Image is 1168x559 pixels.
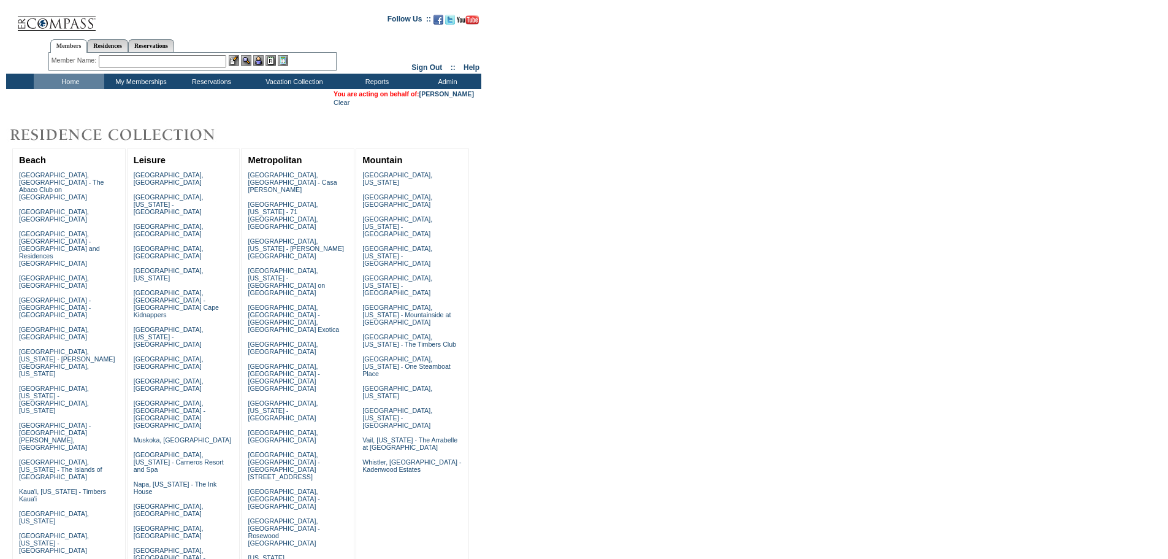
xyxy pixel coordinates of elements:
[19,155,46,165] a: Beach
[464,63,479,72] a: Help
[278,55,288,66] img: b_calculator.gif
[134,267,204,282] a: [GEOGRAPHIC_DATA], [US_STATE]
[134,223,204,237] a: [GEOGRAPHIC_DATA], [GEOGRAPHIC_DATA]
[19,208,89,223] a: [GEOGRAPHIC_DATA], [GEOGRAPHIC_DATA]
[457,18,479,26] a: Subscribe to our YouTube Channel
[362,155,402,165] a: Mountain
[411,63,442,72] a: Sign Out
[19,230,100,267] a: [GEOGRAPHIC_DATA], [GEOGRAPHIC_DATA] - [GEOGRAPHIC_DATA] and Residences [GEOGRAPHIC_DATA]
[19,510,89,525] a: [GEOGRAPHIC_DATA], [US_STATE]
[248,363,319,392] a: [GEOGRAPHIC_DATA], [GEOGRAPHIC_DATA] - [GEOGRAPHIC_DATA] [GEOGRAPHIC_DATA]
[362,171,432,186] a: [GEOGRAPHIC_DATA], [US_STATE]
[248,517,319,547] a: [GEOGRAPHIC_DATA], [GEOGRAPHIC_DATA] - Rosewood [GEOGRAPHIC_DATA]
[19,274,89,289] a: [GEOGRAPHIC_DATA], [GEOGRAPHIC_DATA]
[50,39,88,53] a: Members
[19,348,115,377] a: [GEOGRAPHIC_DATA], [US_STATE] - [PERSON_NAME][GEOGRAPHIC_DATA], [US_STATE]
[134,525,204,539] a: [GEOGRAPHIC_DATA], [GEOGRAPHIC_DATA]
[451,63,456,72] span: ::
[175,74,245,89] td: Reservations
[253,55,264,66] img: Impersonate
[411,74,481,89] td: Admin
[362,385,432,399] a: [GEOGRAPHIC_DATA], [US_STATE]
[245,74,340,89] td: Vacation Collection
[134,503,204,517] a: [GEOGRAPHIC_DATA], [GEOGRAPHIC_DATA]
[340,74,411,89] td: Reports
[265,55,276,66] img: Reservations
[134,377,204,392] a: [GEOGRAPHIC_DATA], [GEOGRAPHIC_DATA]
[248,451,319,480] a: [GEOGRAPHIC_DATA], [GEOGRAPHIC_DATA] - [GEOGRAPHIC_DATA][STREET_ADDRESS]
[34,74,104,89] td: Home
[19,458,102,480] a: [GEOGRAPHIC_DATA], [US_STATE] - The Islands of [GEOGRAPHIC_DATA]
[134,399,205,429] a: [GEOGRAPHIC_DATA], [GEOGRAPHIC_DATA] - [GEOGRAPHIC_DATA] [GEOGRAPHIC_DATA]
[248,237,344,260] a: [GEOGRAPHIC_DATA], [US_STATE] - [PERSON_NAME][GEOGRAPHIC_DATA]
[433,15,443,25] img: Become our fan on Facebook
[52,55,99,66] div: Member Name:
[19,385,89,414] a: [GEOGRAPHIC_DATA], [US_STATE] - [GEOGRAPHIC_DATA], [US_STATE]
[387,13,431,28] td: Follow Us ::
[248,267,325,296] a: [GEOGRAPHIC_DATA], [US_STATE] - [GEOGRAPHIC_DATA] on [GEOGRAPHIC_DATA]
[362,333,456,348] a: [GEOGRAPHIC_DATA], [US_STATE] - The Timbers Club
[134,245,204,260] a: [GEOGRAPHIC_DATA], [GEOGRAPHIC_DATA]
[248,304,339,333] a: [GEOGRAPHIC_DATA], [GEOGRAPHIC_DATA] - [GEOGRAPHIC_DATA], [GEOGRAPHIC_DATA] Exotica
[19,171,104,201] a: [GEOGRAPHIC_DATA], [GEOGRAPHIC_DATA] - The Abaco Club on [GEOGRAPHIC_DATA]
[248,488,319,510] a: [GEOGRAPHIC_DATA], [GEOGRAPHIC_DATA] - [GEOGRAPHIC_DATA]
[134,480,217,495] a: Napa, [US_STATE] - The Ink House
[134,355,204,370] a: [GEOGRAPHIC_DATA], [GEOGRAPHIC_DATA]
[19,296,91,318] a: [GEOGRAPHIC_DATA] - [GEOGRAPHIC_DATA] - [GEOGRAPHIC_DATA]
[334,99,349,106] a: Clear
[248,341,318,355] a: [GEOGRAPHIC_DATA], [GEOGRAPHIC_DATA]
[134,451,224,473] a: [GEOGRAPHIC_DATA], [US_STATE] - Carneros Resort and Spa
[445,15,455,25] img: Follow us on Twitter
[19,532,89,554] a: [GEOGRAPHIC_DATA], [US_STATE] - [GEOGRAPHIC_DATA]
[433,18,443,26] a: Become our fan on Facebook
[229,55,239,66] img: b_edit.gif
[445,18,455,26] a: Follow us on Twitter
[248,429,318,444] a: [GEOGRAPHIC_DATA], [GEOGRAPHIC_DATA]
[87,39,128,52] a: Residences
[248,155,302,165] a: Metropolitan
[128,39,174,52] a: Reservations
[134,171,204,186] a: [GEOGRAPHIC_DATA], [GEOGRAPHIC_DATA]
[362,407,432,429] a: [GEOGRAPHIC_DATA], [US_STATE] - [GEOGRAPHIC_DATA]
[457,15,479,25] img: Subscribe to our YouTube Channel
[362,304,451,326] a: [GEOGRAPHIC_DATA], [US_STATE] - Mountainside at [GEOGRAPHIC_DATA]
[248,201,318,230] a: [GEOGRAPHIC_DATA], [US_STATE] - 71 [GEOGRAPHIC_DATA], [GEOGRAPHIC_DATA]
[19,326,89,341] a: [GEOGRAPHIC_DATA], [GEOGRAPHIC_DATA]
[334,90,474,98] span: You are acting on behalf of:
[134,436,231,444] a: Muskoka, [GEOGRAPHIC_DATA]
[362,458,461,473] a: Whistler, [GEOGRAPHIC_DATA] - Kadenwood Estates
[19,422,91,451] a: [GEOGRAPHIC_DATA] - [GEOGRAPHIC_DATA][PERSON_NAME], [GEOGRAPHIC_DATA]
[104,74,175,89] td: My Memberships
[134,289,219,318] a: [GEOGRAPHIC_DATA], [GEOGRAPHIC_DATA] - [GEOGRAPHIC_DATA] Cape Kidnappers
[419,90,474,98] a: [PERSON_NAME]
[6,18,16,19] img: i.gif
[362,245,432,267] a: [GEOGRAPHIC_DATA], [US_STATE] - [GEOGRAPHIC_DATA]
[362,215,432,237] a: [GEOGRAPHIC_DATA], [US_STATE] - [GEOGRAPHIC_DATA]
[248,171,337,193] a: [GEOGRAPHIC_DATA], [GEOGRAPHIC_DATA] - Casa [PERSON_NAME]
[134,193,204,215] a: [GEOGRAPHIC_DATA], [US_STATE] - [GEOGRAPHIC_DATA]
[17,6,96,31] img: Compass Home
[241,55,251,66] img: View
[134,326,204,348] a: [GEOGRAPHIC_DATA], [US_STATE] - [GEOGRAPHIC_DATA]
[362,355,451,377] a: [GEOGRAPHIC_DATA], [US_STATE] - One Steamboat Place
[362,436,457,451] a: Vail, [US_STATE] - The Arrabelle at [GEOGRAPHIC_DATA]
[362,193,432,208] a: [GEOGRAPHIC_DATA], [GEOGRAPHIC_DATA]
[19,488,106,503] a: Kaua'i, [US_STATE] - Timbers Kaua'i
[6,123,245,147] img: Destinations by Exclusive Resorts
[134,155,166,165] a: Leisure
[248,399,318,422] a: [GEOGRAPHIC_DATA], [US_STATE] - [GEOGRAPHIC_DATA]
[362,274,432,296] a: [GEOGRAPHIC_DATA], [US_STATE] - [GEOGRAPHIC_DATA]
